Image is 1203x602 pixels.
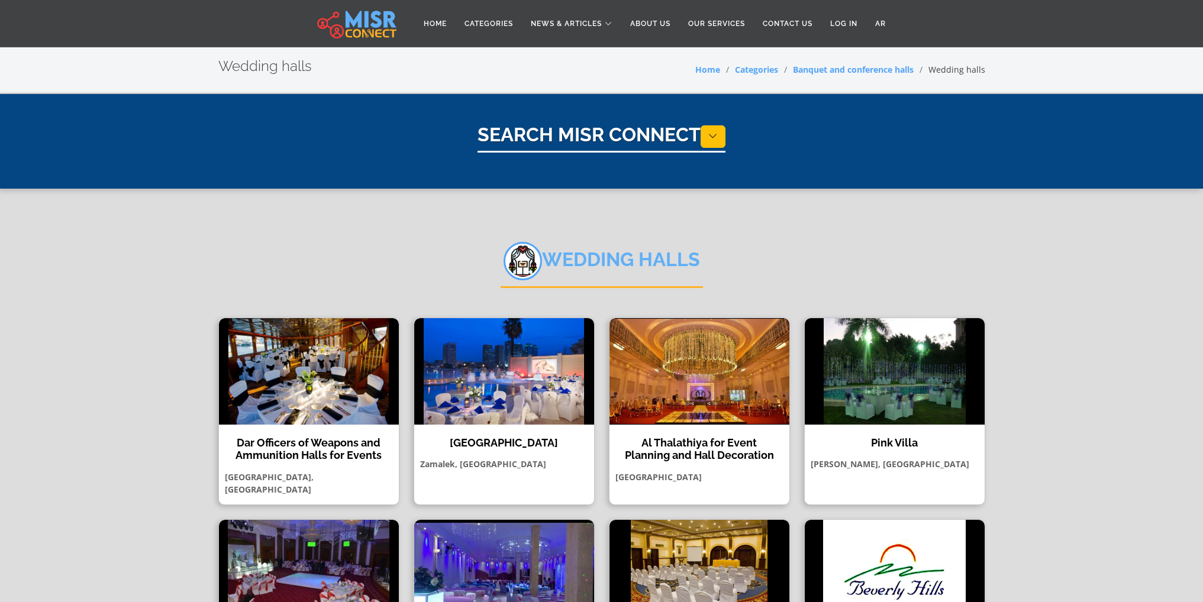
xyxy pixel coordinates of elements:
img: zqgIrRtDX04opw8WITcK.png [504,242,542,280]
a: Categories [456,12,522,35]
a: Categories [735,64,778,75]
a: AR [866,12,895,35]
h2: Wedding halls [218,58,312,75]
img: Hilton Zamalek Residence Hotel [414,318,594,425]
p: [PERSON_NAME], [GEOGRAPHIC_DATA] [805,458,985,470]
h2: Wedding halls [501,242,703,288]
a: About Us [621,12,679,35]
img: main.misr_connect [317,9,396,38]
h4: [GEOGRAPHIC_DATA] [423,436,585,449]
img: Dar Officers of Weapons and Ammunition Halls for Events [219,318,399,425]
p: Zamalek, [GEOGRAPHIC_DATA] [414,458,594,470]
a: Our Services [679,12,754,35]
a: Home [415,12,456,35]
h1: Search Misr Connect [478,124,725,153]
a: Hilton Zamalek Residence Hotel [GEOGRAPHIC_DATA] Zamalek, [GEOGRAPHIC_DATA] [407,318,602,505]
li: Wedding halls [914,63,985,76]
h4: Pink Villa [814,436,976,449]
h4: Al Thalathiya for Event Planning and Hall Decoration [618,436,781,462]
a: Pink Villa Pink Villa [PERSON_NAME], [GEOGRAPHIC_DATA] [797,318,992,505]
a: News & Articles [522,12,621,35]
p: [GEOGRAPHIC_DATA] [609,471,789,483]
span: News & Articles [531,18,602,29]
a: Log in [821,12,866,35]
img: Pink Villa [805,318,985,425]
p: [GEOGRAPHIC_DATA], [GEOGRAPHIC_DATA] [219,471,399,496]
a: Home [695,64,720,75]
a: Al Thalathiya for Event Planning and Hall Decoration Al Thalathiya for Event Planning and Hall De... [602,318,797,505]
img: Al Thalathiya for Event Planning and Hall Decoration [609,318,789,425]
a: Contact Us [754,12,821,35]
a: Banquet and conference halls [793,64,914,75]
a: Dar Officers of Weapons and Ammunition Halls for Events Dar Officers of Weapons and Ammunition Ha... [211,318,407,505]
h4: Dar Officers of Weapons and Ammunition Halls for Events [228,436,390,462]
